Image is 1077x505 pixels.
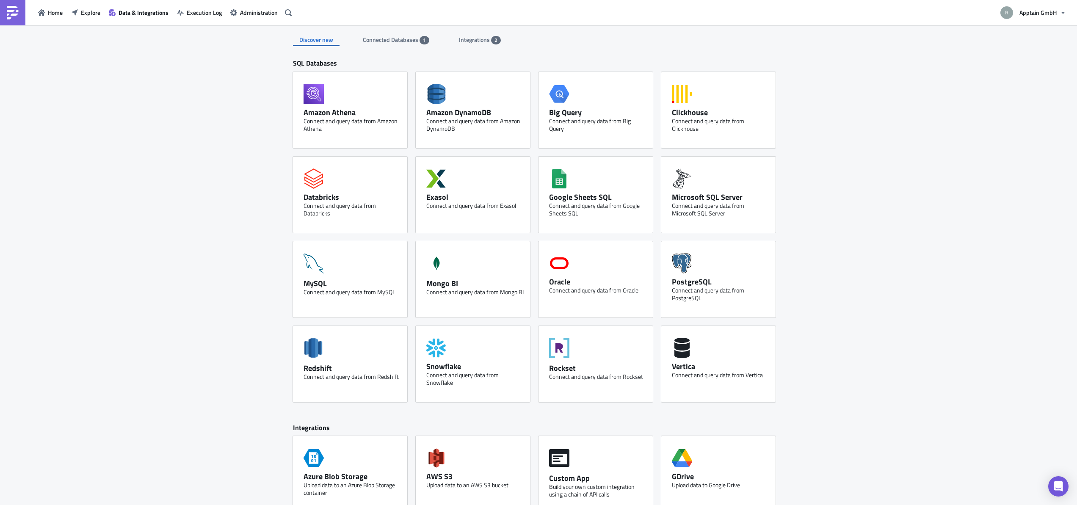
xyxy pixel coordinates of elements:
[105,6,173,19] button: Data & Integrations
[67,6,105,19] button: Explore
[672,108,769,117] div: Clickhouse
[549,277,646,287] div: Oracle
[426,362,524,371] div: Snowflake
[426,472,524,481] div: AWS S3
[494,37,497,44] span: 2
[304,117,401,132] div: Connect and query data from Amazon Athena
[426,202,524,210] div: Connect and query data from Exasol
[304,363,401,373] div: Redshift
[363,35,420,44] span: Connected Databases
[304,202,401,217] div: Connect and query data from Databricks
[1000,6,1014,20] img: Avatar
[549,373,646,381] div: Connect and query data from Rockset
[226,6,282,19] button: Administration
[304,472,401,481] div: Azure Blob Storage
[426,117,524,132] div: Connect and query data from Amazon DynamoDB
[119,8,168,17] span: Data & Integrations
[549,108,646,117] div: Big Query
[672,362,769,371] div: Vertica
[995,3,1071,22] button: Apptain GmbH
[549,363,646,373] div: Rockset
[672,202,769,217] div: Connect and query data from Microsoft SQL Server
[426,288,524,296] div: Connect and query data from Mongo BI
[672,287,769,302] div: Connect and query data from PostgreSQL
[549,202,646,217] div: Connect and query data from Google Sheets SQL
[672,481,769,489] div: Upload data to Google Drive
[6,6,19,19] img: PushMetrics
[549,117,646,132] div: Connect and query data from Big Query
[1048,476,1069,497] div: Open Intercom Messenger
[293,59,784,72] div: SQL Databases
[426,192,524,202] div: Exasol
[304,192,401,202] div: Databricks
[293,33,340,46] div: Discover new
[672,117,769,132] div: Connect and query data from Clickhouse
[304,279,401,288] div: MySQL
[459,35,491,44] span: Integrations
[423,37,426,44] span: 1
[304,444,324,472] span: Azure Storage Blob
[549,192,646,202] div: Google Sheets SQL
[426,279,524,288] div: Mongo BI
[549,473,646,483] div: Custom App
[672,371,769,379] div: Connect and query data from Vertica
[549,287,646,294] div: Connect and query data from Oracle
[81,8,100,17] span: Explore
[672,472,769,481] div: GDrive
[304,481,401,497] div: Upload data to an Azure Blob Storage container
[34,6,67,19] button: Home
[426,108,524,117] div: Amazon DynamoDB
[240,8,278,17] span: Administration
[549,483,646,498] div: Build your own custom integration using a chain of API calls
[304,108,401,117] div: Amazon Athena
[304,288,401,296] div: Connect and query data from MySQL
[426,371,524,386] div: Connect and query data from Snowflake
[304,373,401,381] div: Connect and query data from Redshift
[173,6,226,19] button: Execution Log
[672,277,769,287] div: PostgreSQL
[1019,8,1057,17] span: Apptain GmbH
[187,8,222,17] span: Execution Log
[48,8,63,17] span: Home
[293,423,784,436] div: Integrations
[672,192,769,202] div: Microsoft SQL Server
[426,481,524,489] div: Upload data to an AWS S3 bucket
